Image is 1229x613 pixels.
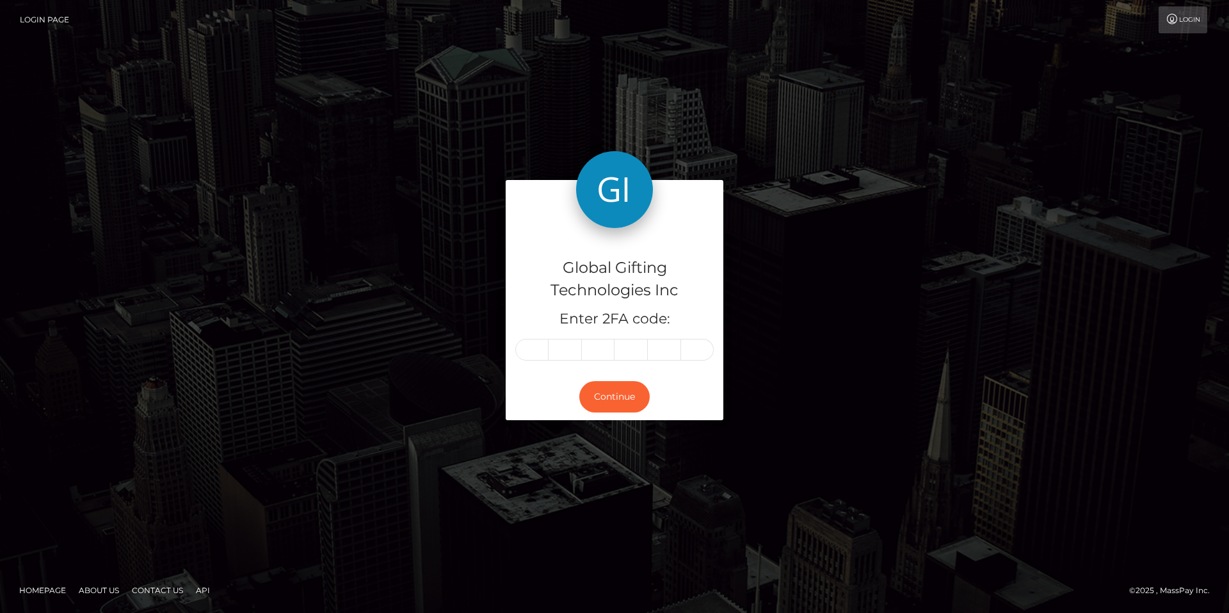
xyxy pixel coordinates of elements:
h5: Enter 2FA code: [515,309,714,329]
a: About Us [74,580,124,600]
a: Contact Us [127,580,188,600]
img: Global Gifting Technologies Inc [576,151,653,228]
a: Login [1159,6,1207,33]
a: Login Page [20,6,69,33]
div: © 2025 , MassPay Inc. [1129,584,1219,598]
a: Homepage [14,580,71,600]
a: API [191,580,215,600]
h4: Global Gifting Technologies Inc [515,257,714,302]
button: Continue [579,381,650,413]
